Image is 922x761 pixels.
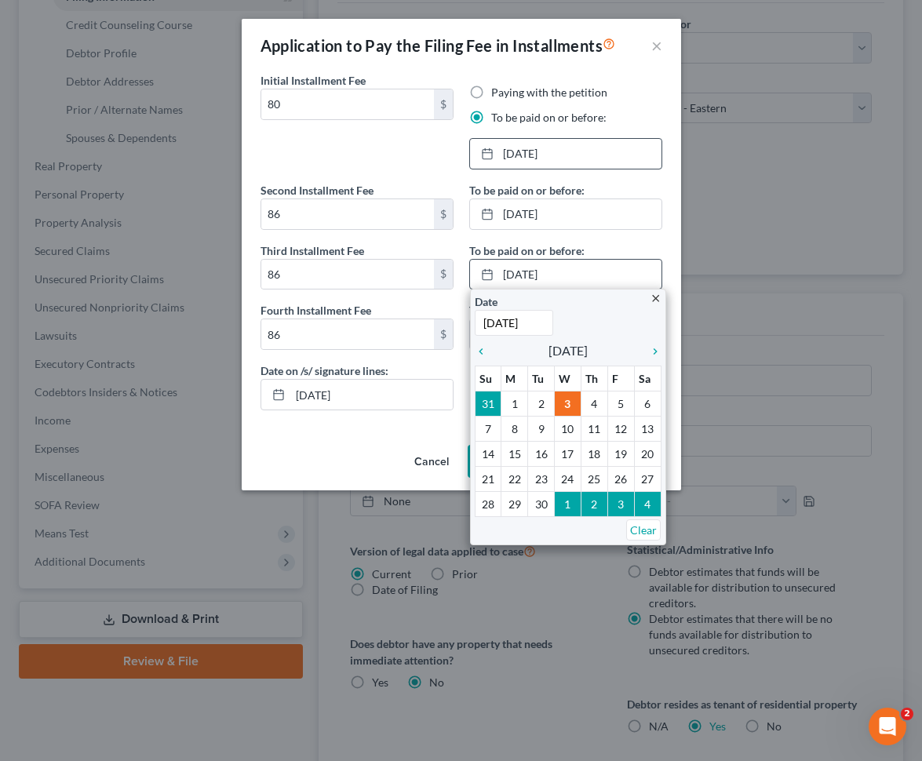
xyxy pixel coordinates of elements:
[607,417,634,442] td: 12
[475,391,501,417] td: 31
[650,289,661,307] a: close
[634,417,661,442] td: 13
[581,417,607,442] td: 11
[555,442,581,467] td: 17
[261,35,616,56] div: Application to Pay the Filing Fee in Installments
[434,199,453,229] div: $
[469,182,585,198] label: To be paid on or before:
[475,467,501,492] td: 21
[634,366,661,391] th: Sa
[528,442,555,467] td: 16
[261,242,364,259] label: Third Installment Fee
[607,492,634,517] td: 3
[491,110,607,126] label: To be paid on or before:
[501,442,528,467] td: 15
[290,380,453,410] input: MM/DD/YYYY
[261,302,371,319] label: Fourth Installment Fee
[501,366,528,391] th: M
[528,467,555,492] td: 23
[641,345,661,358] i: chevron_right
[607,366,634,391] th: F
[475,293,497,310] label: Date
[469,242,585,259] label: To be paid on or before:
[475,492,501,517] td: 28
[491,85,607,100] label: Paying with the petition
[581,366,607,391] th: Th
[641,341,661,360] a: chevron_right
[261,199,434,229] input: 0.00
[261,319,434,349] input: 0.00
[555,467,581,492] td: 24
[261,89,434,119] input: 0.00
[581,467,607,492] td: 25
[607,442,634,467] td: 19
[434,89,453,119] div: $
[475,366,501,391] th: Su
[470,199,661,229] a: [DATE]
[475,341,495,360] a: chevron_left
[528,391,555,417] td: 2
[468,445,662,478] button: Save to Client Document Storage
[475,345,495,358] i: chevron_left
[650,293,661,304] i: close
[475,442,501,467] td: 14
[555,417,581,442] td: 10
[402,446,461,478] button: Cancel
[501,492,528,517] td: 29
[607,467,634,492] td: 26
[581,492,607,517] td: 2
[501,391,528,417] td: 1
[555,366,581,391] th: W
[634,492,661,517] td: 4
[261,260,434,289] input: 0.00
[634,442,661,467] td: 20
[869,708,906,745] iframe: Intercom live chat
[501,467,528,492] td: 22
[475,417,501,442] td: 7
[555,391,581,417] td: 3
[634,391,661,417] td: 6
[634,467,661,492] td: 27
[555,492,581,517] td: 1
[626,519,661,541] a: Clear
[528,417,555,442] td: 9
[261,182,374,198] label: Second Installment Fee
[475,310,553,336] input: 1/1/2013
[261,362,388,379] label: Date on /s/ signature lines:
[651,36,662,55] button: ×
[548,341,588,360] span: [DATE]
[607,391,634,417] td: 5
[470,260,661,289] a: [DATE]
[469,302,585,319] label: To be paid on or before:
[528,492,555,517] td: 30
[581,442,607,467] td: 18
[581,391,607,417] td: 4
[528,366,555,391] th: Tu
[434,319,453,349] div: $
[261,72,366,89] label: Initial Installment Fee
[434,260,453,289] div: $
[501,417,528,442] td: 8
[901,708,913,720] span: 2
[470,139,661,169] a: [DATE]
